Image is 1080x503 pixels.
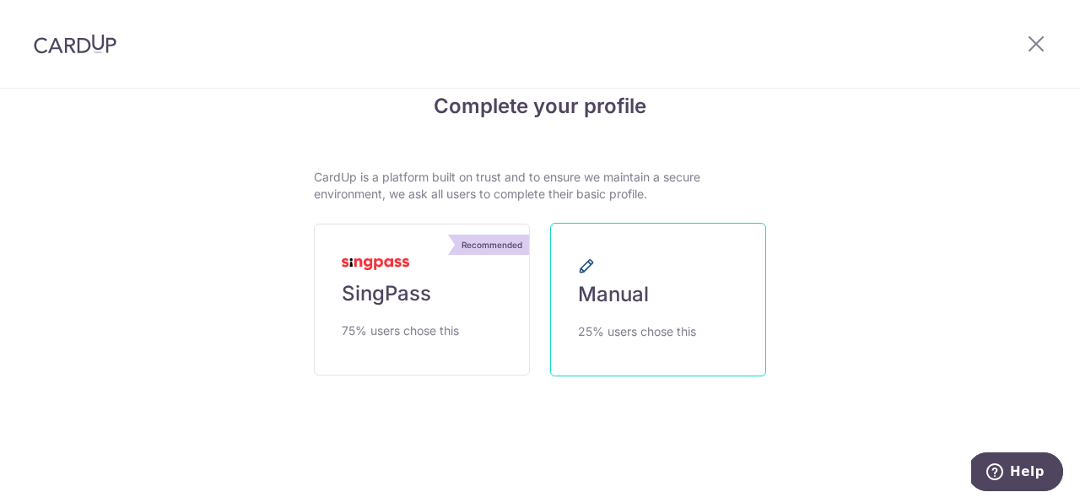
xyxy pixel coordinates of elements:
[314,169,766,203] p: CardUp is a platform built on trust and to ensure we maintain a secure environment, we ask all us...
[550,223,766,376] a: Manual 25% users chose this
[578,281,649,308] span: Manual
[342,280,431,307] span: SingPass
[342,258,409,270] img: MyInfoLogo
[578,322,696,342] span: 25% users chose this
[971,452,1063,495] iframe: Opens a widget where you can find more information
[314,224,530,376] a: Recommended SingPass 75% users chose this
[34,34,116,54] img: CardUp
[314,91,766,122] h4: Complete your profile
[39,12,73,27] span: Help
[455,235,529,255] div: Recommended
[342,321,459,341] span: 75% users chose this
